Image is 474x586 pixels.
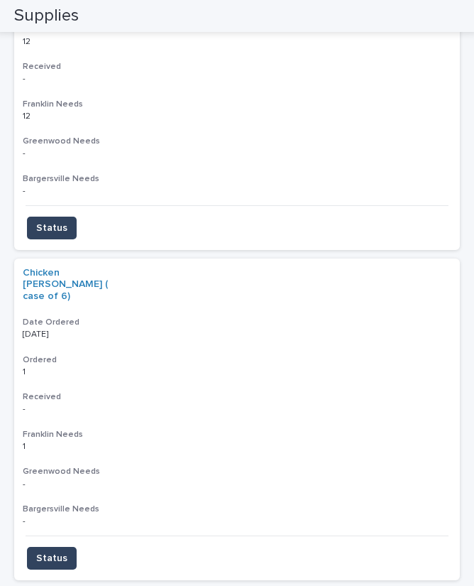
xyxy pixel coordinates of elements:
[23,173,451,185] h3: Bargersville Needs
[14,6,79,26] h2: Supplies
[23,330,124,340] p: [DATE]
[23,61,451,72] h3: Received
[23,267,124,303] a: Chicken [PERSON_NAME] ( case of 6)
[36,551,67,565] span: Status
[23,401,28,414] p: -
[23,354,451,366] h3: Ordered
[23,514,28,526] p: -
[23,99,451,110] h3: Franklin Needs
[14,259,460,580] a: Chicken [PERSON_NAME] ( case of 6) Date Ordered[DATE]Ordered11 Received-- Franklin Needs11 Greenw...
[23,439,28,452] p: 1
[23,364,28,377] p: 1
[27,217,77,239] button: Status
[23,71,28,84] p: -
[23,391,451,403] h3: Received
[23,504,451,515] h3: Bargersville Needs
[23,146,28,158] p: -
[23,136,451,147] h3: Greenwood Needs
[23,183,28,196] p: -
[23,429,451,440] h3: Franklin Needs
[23,317,451,328] h3: Date Ordered
[23,477,28,489] p: -
[36,221,67,235] span: Status
[23,109,33,121] p: 12
[23,466,451,477] h3: Greenwood Needs
[27,547,77,570] button: Status
[23,34,33,47] p: 12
